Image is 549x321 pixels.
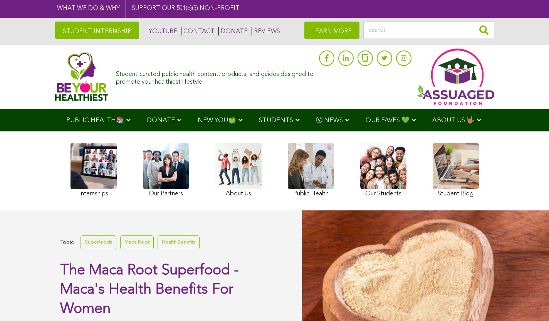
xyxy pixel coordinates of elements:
span: PUBLIC HEALTH📚 [66,117,124,124]
img: Assuaged App [417,49,494,105]
iframe: Chat Widget [510,284,549,321]
div: Navigation Menu [55,109,494,131]
span: Ⓥ NEWS [316,117,343,124]
a: STUDENT INTERNSHIP [55,22,139,39]
a: CONTACT [181,27,215,35]
span: ABOUT US 🤟🏽 [432,117,475,124]
a: Maca Root [120,235,154,249]
a: DONATE [218,27,248,35]
a: LEARN MORE [304,22,359,39]
img: glassdoor [362,54,368,62]
span: OUR FAVES 💚 [366,117,410,124]
a: Superfoods [81,235,116,249]
a: YOUTUBE [147,27,177,35]
span: STUDENTS [259,117,293,124]
span: DONATE [147,117,175,124]
span: The Maca Root Superfood - Maca's Health Benefits For Women [60,263,239,316]
a: Health Benefits [158,235,200,249]
span: Topic: [60,237,75,248]
div: Student-curated public health content, products, and guides designed to promote your healthiest l... [116,67,315,86]
a: REVIEWS [252,27,280,35]
img: Assuaged [55,52,109,101]
span: NEW YOU🍏 [198,117,236,124]
input: Search [363,22,494,39]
